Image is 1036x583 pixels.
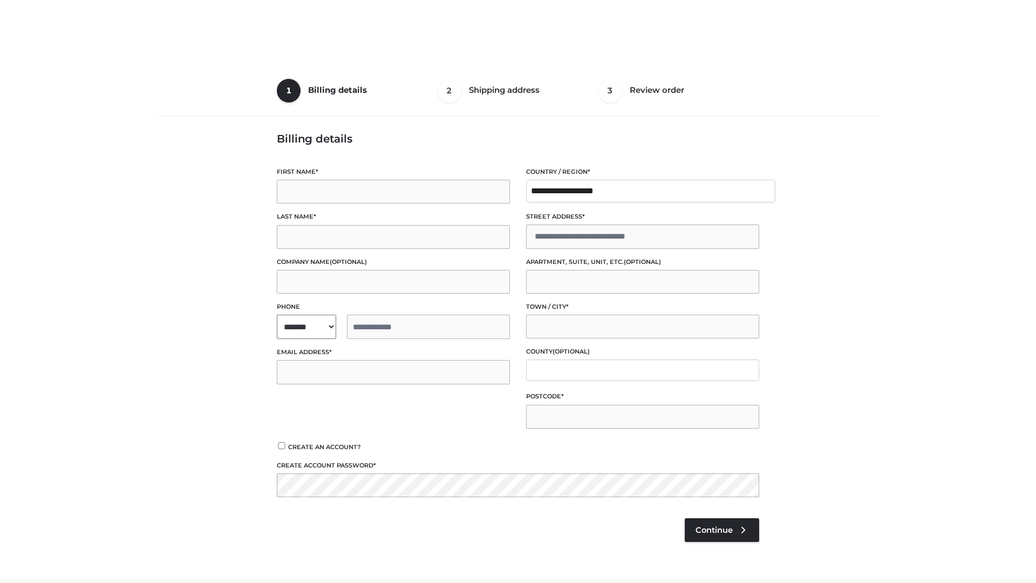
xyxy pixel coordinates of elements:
label: Apartment, suite, unit, etc. [526,257,759,267]
label: Phone [277,302,510,312]
label: Street address [526,212,759,222]
label: Last name [277,212,510,222]
label: First name [277,167,510,177]
label: Email address [277,347,510,357]
label: Postcode [526,391,759,402]
span: Review order [630,85,684,95]
label: Create account password [277,460,759,471]
span: (optional) [330,258,367,266]
span: Create an account? [288,443,361,451]
label: Town / City [526,302,759,312]
span: Shipping address [469,85,540,95]
label: Company name [277,257,510,267]
a: Continue [685,518,759,542]
span: (optional) [553,348,590,355]
span: 3 [598,79,622,103]
span: 2 [438,79,461,103]
h3: Billing details [277,132,759,145]
span: (optional) [624,258,661,266]
label: County [526,347,759,357]
label: Country / Region [526,167,759,177]
input: Create an account? [277,442,287,449]
span: Billing details [308,85,367,95]
span: 1 [277,79,301,103]
span: Continue [696,525,733,535]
